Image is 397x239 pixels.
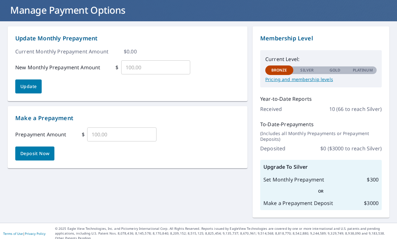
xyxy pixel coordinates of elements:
p: $ 3000 [364,199,379,207]
p: | [3,232,45,236]
h1: Manage Payment Options [8,3,389,17]
p: 10 (66 to reach Silver) [329,105,382,113]
p: $ 0 ($3000 to reach Silver) [320,145,382,152]
p: Update Monthly Prepayment [15,34,240,43]
span: Update [20,83,37,91]
p: $ [115,64,118,71]
p: Upgrade To Silver [263,163,379,171]
p: Platinum [353,67,373,73]
p: $ 0.00 [124,48,137,55]
input: 100.00 [87,126,157,143]
p: Make a Prepayment Deposit [263,199,333,207]
button: Update [15,79,42,93]
p: $ 300 [367,176,379,183]
input: 100.00 [121,58,191,76]
p: Set Monthly Prepayment [263,176,324,183]
p: OR [263,188,379,194]
p: Year-to-Date Reports [260,95,382,103]
p: $ [82,131,85,138]
p: To-Date-Prepayments [260,120,382,128]
p: Deposited [260,145,285,152]
p: New Monthly Prepayment Amount [15,64,100,71]
p: Silver [300,67,314,73]
p: Membership Level [260,34,382,43]
p: (Includes all Monthly Prepayments or Prepayment Deposits) [260,131,382,142]
a: Pricing and membership levels [265,77,377,82]
p: Current Level: [265,55,377,63]
p: Received [260,105,282,113]
p: Bronze [271,67,287,73]
a: Privacy Policy [25,231,45,236]
p: Prepayment Amount [15,131,66,138]
button: Deposit Now [15,147,54,160]
span: Deposit Now [20,150,49,158]
p: Gold [330,67,340,73]
p: Current Monthly Prepayment Amount [15,48,108,55]
p: Make a Prepayment [15,114,240,122]
a: Terms of Use [3,231,23,236]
